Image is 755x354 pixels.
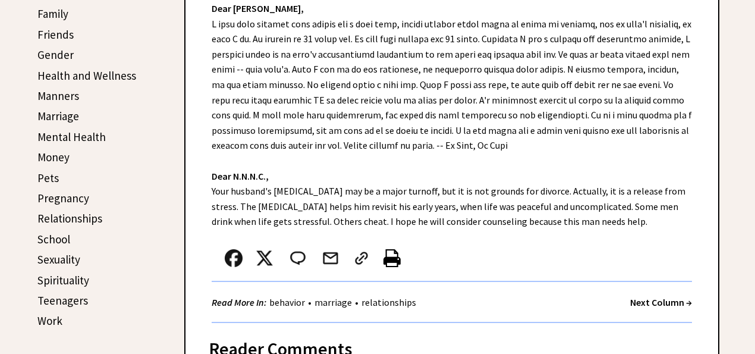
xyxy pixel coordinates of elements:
a: School [37,232,70,246]
img: facebook.png [225,249,243,267]
img: x_small.png [256,249,273,267]
img: link_02.png [353,249,370,267]
a: Sexuality [37,252,80,267]
strong: Dear [PERSON_NAME], [212,2,304,14]
a: marriage [312,296,355,308]
a: Mental Health [37,130,106,144]
a: behavior [266,296,308,308]
a: Health and Wellness [37,68,136,83]
img: mail.png [322,249,339,267]
a: Spirituality [37,273,89,287]
a: Gender [37,48,74,62]
a: Manners [37,89,79,103]
a: Next Column → [630,296,692,308]
img: printer%20icon.png [383,249,401,267]
a: Pets [37,171,59,185]
strong: Read More In: [212,296,266,308]
a: Relationships [37,211,102,225]
a: Marriage [37,109,79,123]
a: Friends [37,27,74,42]
div: • • [212,295,419,310]
strong: Dear N.N.N.C., [212,170,269,182]
a: Work [37,314,62,328]
a: Teenagers [37,293,88,308]
a: Money [37,150,70,164]
a: Family [37,7,68,21]
img: message_round%202.png [288,249,308,267]
a: relationships [358,296,419,308]
a: Pregnancy [37,191,89,205]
